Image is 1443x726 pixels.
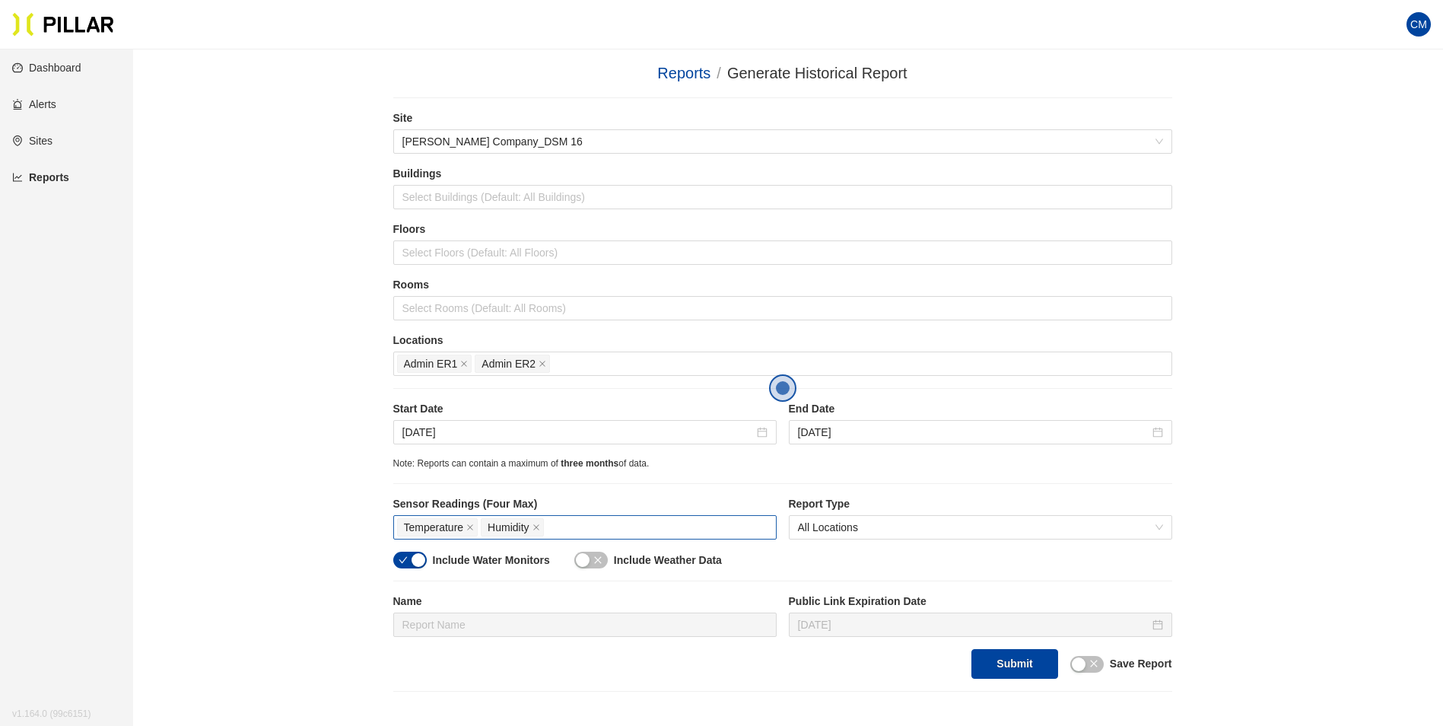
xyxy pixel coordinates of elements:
[393,110,1172,126] label: Site
[798,424,1149,441] input: Sep 9, 2025
[971,649,1057,679] button: Submit
[539,360,546,369] span: close
[12,98,56,110] a: alertAlerts
[460,360,468,369] span: close
[466,524,474,533] span: close
[482,355,536,372] span: Admin ER2
[404,519,464,536] span: Temperature
[789,401,1172,417] label: End Date
[532,524,540,533] span: close
[399,556,408,565] span: check
[1089,659,1098,668] span: close
[393,457,1172,471] div: Note: Reports can contain a maximum of of data.
[614,552,722,568] label: Include Weather Data
[593,556,602,565] span: close
[1410,12,1427,37] span: CM
[402,424,754,441] input: Sep 8, 2025
[393,277,1172,293] label: Rooms
[12,12,114,37] img: Pillar Technologies
[789,594,1172,610] label: Public Link Expiration Date
[727,65,907,81] span: Generate Historical Report
[393,166,1172,182] label: Buildings
[12,62,81,74] a: dashboardDashboard
[393,594,777,610] label: Name
[12,171,69,183] a: line-chartReports
[561,458,618,469] span: three months
[393,613,777,637] input: Report Name
[798,516,1163,539] span: All Locations
[789,496,1172,512] label: Report Type
[393,401,777,417] label: Start Date
[433,552,550,568] label: Include Water Monitors
[12,135,52,147] a: environmentSites
[393,221,1172,237] label: Floors
[1110,656,1172,672] label: Save Report
[393,333,1172,349] label: Locations
[717,65,721,81] span: /
[657,65,710,81] a: Reports
[769,374,796,402] button: Open the dialog
[798,616,1149,633] input: Sep 24, 2025
[404,355,458,372] span: Admin ER1
[488,519,529,536] span: Humidity
[402,130,1163,153] span: Weitz Company_DSM 16
[393,496,777,512] label: Sensor Readings (Four Max)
